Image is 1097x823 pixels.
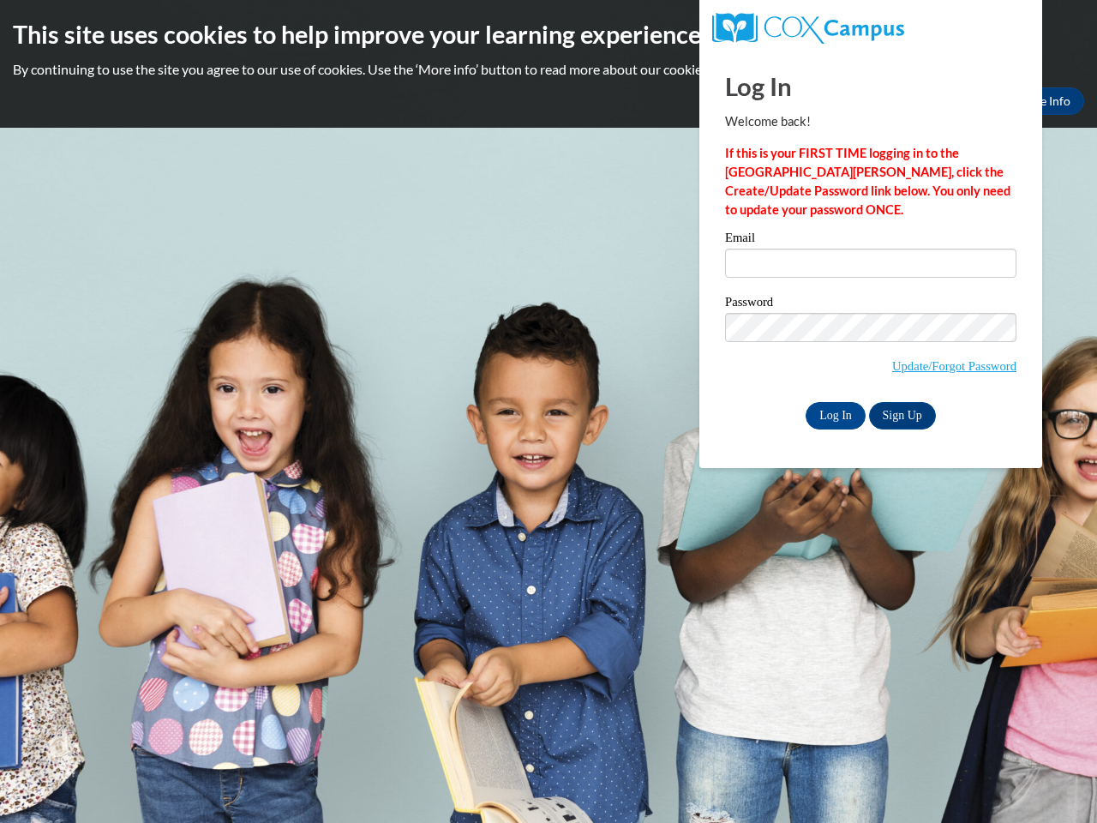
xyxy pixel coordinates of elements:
img: COX Campus [712,13,904,44]
label: Password [725,296,1016,313]
a: Update/Forgot Password [892,359,1016,373]
label: Email [725,231,1016,249]
input: Log In [806,402,866,430]
p: Welcome back! [725,112,1016,131]
h2: This site uses cookies to help improve your learning experience. [13,17,1084,51]
h1: Log In [725,69,1016,104]
p: By continuing to use the site you agree to our use of cookies. Use the ‘More info’ button to read... [13,60,1084,79]
a: Sign Up [869,402,936,430]
strong: If this is your FIRST TIME logging in to the [GEOGRAPHIC_DATA][PERSON_NAME], click the Create/Upd... [725,146,1010,217]
a: More Info [1004,87,1084,115]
